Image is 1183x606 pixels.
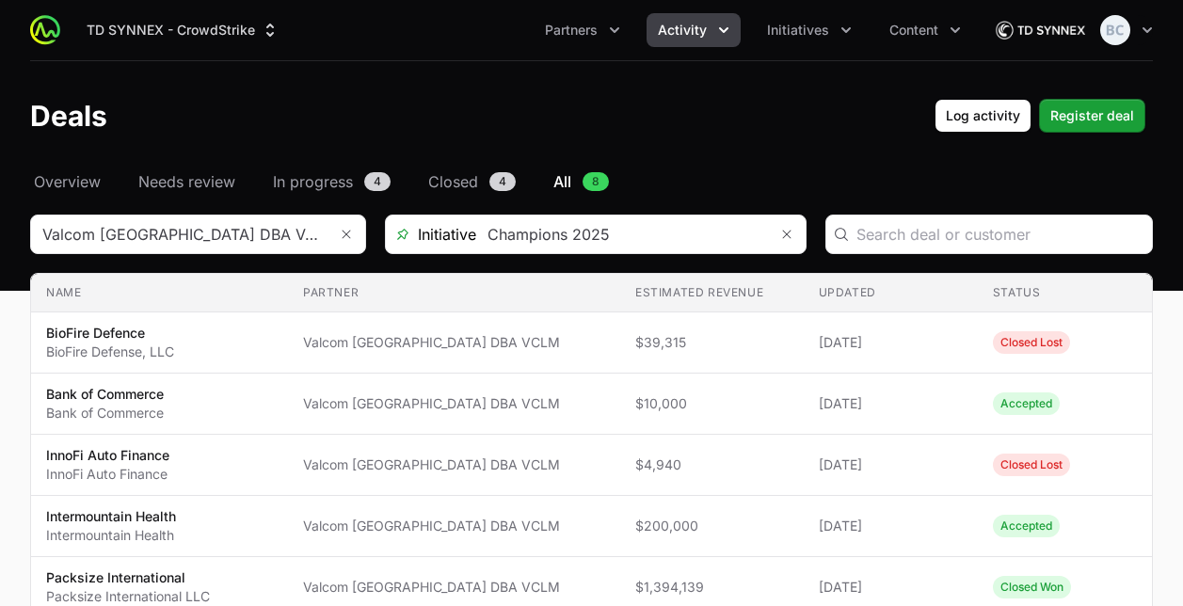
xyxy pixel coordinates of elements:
span: Valcom [GEOGRAPHIC_DATA] DBA VCLM [303,394,605,413]
span: Overview [34,170,101,193]
span: Activity [658,21,707,40]
button: Remove [768,215,806,253]
p: InnoFi Auto Finance [46,465,169,484]
span: Initiatives [767,21,829,40]
p: Intermountain Health [46,526,176,545]
span: Content [889,21,938,40]
p: BioFire Defense, LLC [46,343,174,361]
p: BioFire Defence [46,324,174,343]
input: Search partner [31,215,328,253]
button: Log activity [935,99,1031,133]
a: Overview [30,170,104,193]
span: [DATE] [819,578,963,597]
button: Initiatives [756,13,863,47]
span: $1,394,139 [635,578,789,597]
nav: Deals navigation [30,170,1153,193]
span: [DATE] [819,394,963,413]
div: Main navigation [60,13,972,47]
img: ActivitySource [30,15,60,45]
div: Content menu [878,13,972,47]
span: Log activity [946,104,1020,127]
span: Needs review [138,170,235,193]
a: In progress4 [269,170,394,193]
span: Closed [428,170,478,193]
span: In progress [273,170,353,193]
p: Intermountain Health [46,507,176,526]
h1: Deals [30,99,107,133]
button: Partners [534,13,631,47]
img: Bethany Crossley [1100,15,1130,45]
div: Activity menu [647,13,741,47]
p: Packsize International [46,568,210,587]
span: 4 [364,172,391,191]
span: $39,315 [635,333,789,352]
button: Register deal [1039,99,1145,133]
span: Valcom [GEOGRAPHIC_DATA] DBA VCLM [303,455,605,474]
img: TD SYNNEX [995,11,1085,49]
span: 4 [489,172,516,191]
th: Updated [804,274,978,312]
span: Partners [545,21,598,40]
button: Content [878,13,972,47]
span: Valcom [GEOGRAPHIC_DATA] DBA VCLM [303,578,605,597]
span: 8 [583,172,609,191]
th: Estimated revenue [620,274,804,312]
th: Name [31,274,288,312]
input: Search initiatives [476,215,768,253]
span: Initiative [386,223,476,246]
input: Search deal or customer [856,223,1142,246]
div: Primary actions [935,99,1145,133]
p: Bank of Commerce [46,404,164,423]
span: Valcom [GEOGRAPHIC_DATA] DBA VCLM [303,517,605,535]
span: [DATE] [819,333,963,352]
span: $10,000 [635,394,789,413]
button: TD SYNNEX - CrowdStrike [75,13,291,47]
p: Packsize International LLC [46,587,210,606]
p: Bank of Commerce [46,385,164,404]
div: Partners menu [534,13,631,47]
a: Needs review [135,170,239,193]
span: $4,940 [635,455,789,474]
a: All8 [550,170,613,193]
p: InnoFi Auto Finance [46,446,169,465]
span: Valcom [GEOGRAPHIC_DATA] DBA VCLM [303,333,605,352]
button: Activity [647,13,741,47]
span: All [553,170,571,193]
span: [DATE] [819,455,963,474]
span: $200,000 [635,517,789,535]
div: Supplier switch menu [75,13,291,47]
span: [DATE] [819,517,963,535]
div: Initiatives menu [756,13,863,47]
span: Register deal [1050,104,1134,127]
button: Remove [328,215,365,253]
a: Closed4 [424,170,520,193]
th: Status [978,274,1152,312]
th: Partner [288,274,620,312]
